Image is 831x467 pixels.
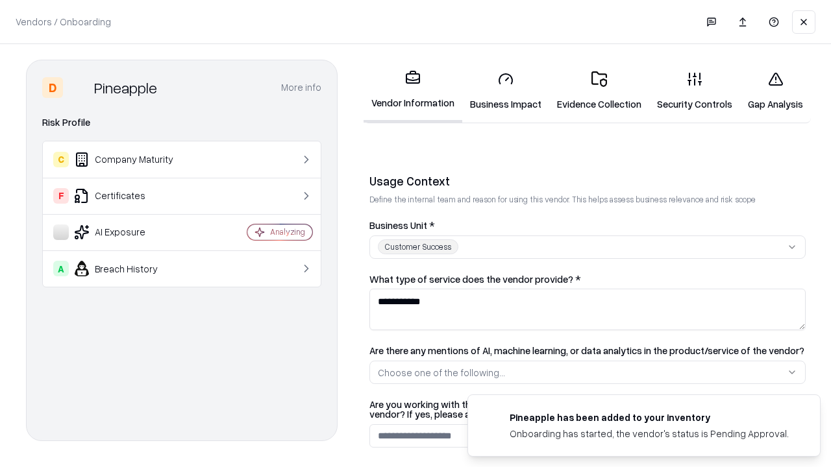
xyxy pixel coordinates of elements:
a: Business Impact [462,61,549,121]
div: F [53,188,69,204]
a: Vendor Information [364,60,462,123]
div: Certificates [53,188,208,204]
div: Risk Profile [42,115,321,130]
div: C [53,152,69,167]
img: Pineapple [68,77,89,98]
button: More info [281,76,321,99]
div: Company Maturity [53,152,208,167]
p: Define the internal team and reason for using this vendor. This helps assess business relevance a... [369,194,806,205]
div: D [42,77,63,98]
div: Breach History [53,261,208,276]
img: pineappleenergy.com [484,411,499,426]
button: Customer Success [369,235,806,259]
a: Security Controls [649,61,740,121]
div: AI Exposure [53,224,208,240]
div: Pineapple has been added to your inventory [510,411,789,424]
div: Usage Context [369,173,806,189]
button: Choose one of the following... [369,361,806,384]
div: A [53,261,69,276]
p: Vendors / Onboarding [16,15,111,29]
label: Are you working with the Bausch and Lomb procurement/legal to get the contract in place with the ... [369,400,806,419]
div: Onboarding has started, the vendor's status is Pending Approval. [510,427,789,440]
a: Gap Analysis [740,61,811,121]
a: Evidence Collection [549,61,649,121]
div: Customer Success [378,239,458,254]
label: What type of service does the vendor provide? * [369,274,806,284]
label: Are there any mentions of AI, machine learning, or data analytics in the product/service of the v... [369,346,806,355]
div: Pineapple [94,77,157,98]
div: Choose one of the following... [378,366,505,379]
label: Business Unit * [369,221,806,230]
div: Analyzing [270,226,305,237]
